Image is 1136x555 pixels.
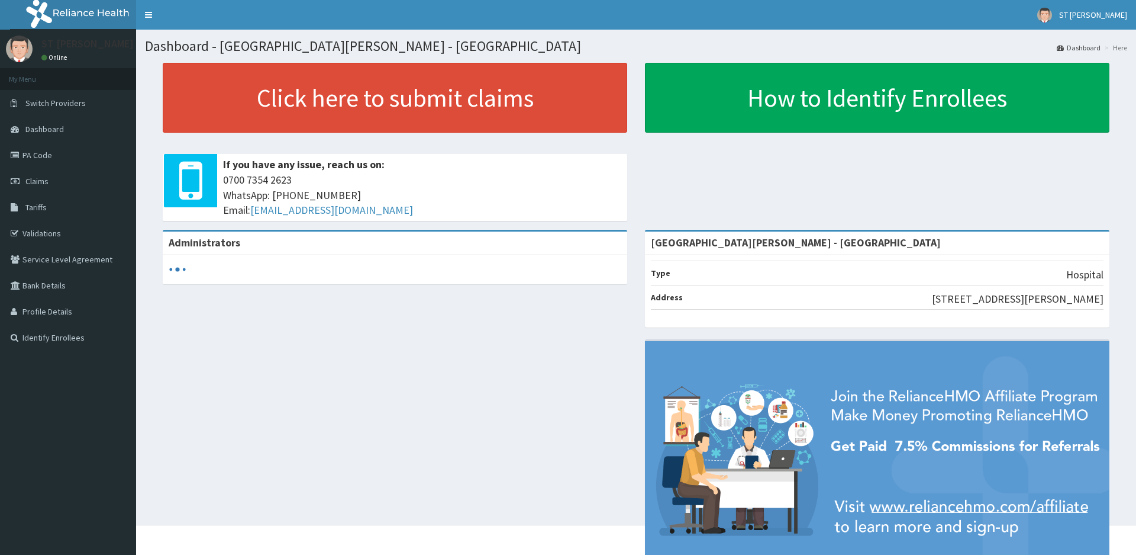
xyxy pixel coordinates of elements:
[651,268,670,278] b: Type
[223,158,385,171] b: If you have any issue, reach us on:
[651,236,941,249] strong: [GEOGRAPHIC_DATA][PERSON_NAME] - [GEOGRAPHIC_DATA]
[1057,43,1100,53] a: Dashboard
[163,63,627,133] a: Click here to submit claims
[1102,43,1127,53] li: Here
[932,291,1103,307] p: [STREET_ADDRESS][PERSON_NAME]
[1059,9,1127,20] span: ST [PERSON_NAME]
[1066,267,1103,283] p: Hospital
[169,261,186,278] svg: audio-loading
[41,53,70,62] a: Online
[25,176,49,187] span: Claims
[169,236,240,249] b: Administrators
[6,36,33,62] img: User Image
[25,98,86,108] span: Switch Providers
[651,292,683,303] b: Address
[645,63,1109,133] a: How to Identify Enrollees
[25,124,64,134] span: Dashboard
[250,203,413,217] a: [EMAIL_ADDRESS][DOMAIN_NAME]
[41,39,134,49] p: ST [PERSON_NAME]
[1037,8,1052,23] img: User Image
[145,39,1127,54] h1: Dashboard - [GEOGRAPHIC_DATA][PERSON_NAME] - [GEOGRAPHIC_DATA]
[223,172,621,218] span: 0700 7354 2623 WhatsApp: [PHONE_NUMBER] Email:
[25,202,47,213] span: Tariffs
